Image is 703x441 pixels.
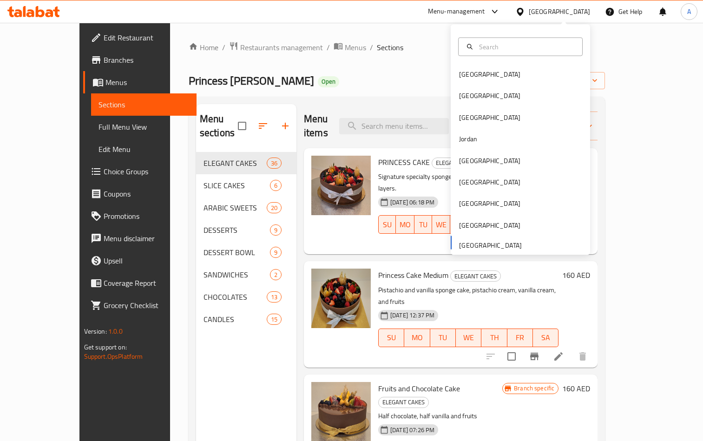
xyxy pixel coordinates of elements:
span: DESSERT BOWL [204,247,270,258]
li: / [222,42,225,53]
div: ELEGANT CAKES [378,397,429,408]
span: ELEGANT CAKES [451,271,500,282]
span: 2 [270,270,281,279]
a: Upsell [83,250,197,272]
span: Branches [104,54,190,66]
span: [DATE] 06:18 PM [387,198,438,207]
p: Half chocolate, half vanilla and fruits [378,410,502,422]
span: TU [434,331,452,344]
div: [GEOGRAPHIC_DATA] [459,220,520,230]
a: Coupons [83,183,197,205]
button: TH [450,215,467,234]
div: DESSERTS9 [196,219,296,241]
span: Restaurants management [240,42,323,53]
span: Menu disclaimer [104,233,190,244]
button: SU [378,329,404,347]
span: export [552,75,598,86]
span: CANDLES [204,314,267,325]
div: ELEGANT CAKES36 [196,152,296,174]
span: Coverage Report [104,277,190,289]
div: [GEOGRAPHIC_DATA] [459,112,520,122]
span: Grocery Checklist [104,300,190,311]
a: Edit menu item [553,351,564,362]
div: Jordan [459,134,477,144]
div: items [270,247,282,258]
span: Edit Restaurant [104,32,190,43]
span: Promotions [104,211,190,222]
a: Grocery Checklist [83,294,197,316]
a: Menus [334,41,366,53]
span: ELEGANT CAKES [432,158,482,168]
div: items [267,314,282,325]
h2: Menu sections [200,112,238,140]
span: PRINCESS CAKE [378,155,430,169]
span: FR [511,331,529,344]
input: search [339,118,449,134]
span: Fruits and Chocolate Cake [378,382,460,395]
button: SA [533,329,558,347]
span: WE [460,331,478,344]
span: Princess Cake Medium [378,268,448,282]
h2: Menu items [304,112,328,140]
span: [DATE] 12:37 PM [387,311,438,320]
span: MO [400,218,411,231]
nav: Menu sections [196,148,296,334]
img: Princess Cake Medium [311,269,371,328]
div: items [267,158,282,169]
span: Menus [105,77,190,88]
div: [GEOGRAPHIC_DATA] [459,177,520,187]
div: [GEOGRAPHIC_DATA] [459,69,520,79]
button: WE [432,215,450,234]
span: TU [418,218,428,231]
button: WE [456,329,481,347]
span: A [687,7,691,17]
a: Restaurants management [229,41,323,53]
button: SU [378,215,396,234]
span: Edit Menu [99,144,190,155]
a: Home [189,42,218,53]
div: SLICE CAKES6 [196,174,296,197]
div: SANDWICHES2 [196,263,296,286]
span: Select to update [502,347,521,366]
span: Full Menu View [99,121,190,132]
button: MO [396,215,414,234]
span: ARABIC SWEETS [204,202,267,213]
div: items [270,180,282,191]
span: Manage items [545,114,592,138]
span: DESSERTS [204,224,270,236]
span: Branch specific [510,384,558,393]
div: items [270,224,282,236]
span: CHOCOLATES [204,291,267,303]
span: Sections [377,42,403,53]
nav: breadcrumb [189,41,605,53]
span: SU [382,218,392,231]
span: ELEGANT CAKES [204,158,267,169]
button: Add section [274,115,296,137]
button: Branch-specific-item [523,345,545,368]
div: [GEOGRAPHIC_DATA] [529,7,590,17]
span: [DATE] 07:26 PM [387,426,438,434]
div: [GEOGRAPHIC_DATA] [459,155,520,165]
div: [GEOGRAPHIC_DATA] [459,91,520,101]
span: Upsell [104,255,190,266]
span: ELEGANT CAKES [379,397,428,408]
span: Sections [99,99,190,110]
div: items [267,202,282,213]
a: Promotions [83,205,197,227]
p: Pistachio and vanilla sponge cake, pistachio cream, vanilla cream, and fruits [378,284,558,308]
span: 6 [270,181,281,190]
button: FR [507,329,533,347]
img: PRINCESS CAKE [311,156,371,215]
h6: 160 AED [562,269,590,282]
div: items [267,291,282,303]
div: [GEOGRAPHIC_DATA] [459,198,520,209]
span: TH [485,331,503,344]
span: 20 [267,204,281,212]
div: CANDLES15 [196,308,296,330]
span: SLICE CAKES [204,180,270,191]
